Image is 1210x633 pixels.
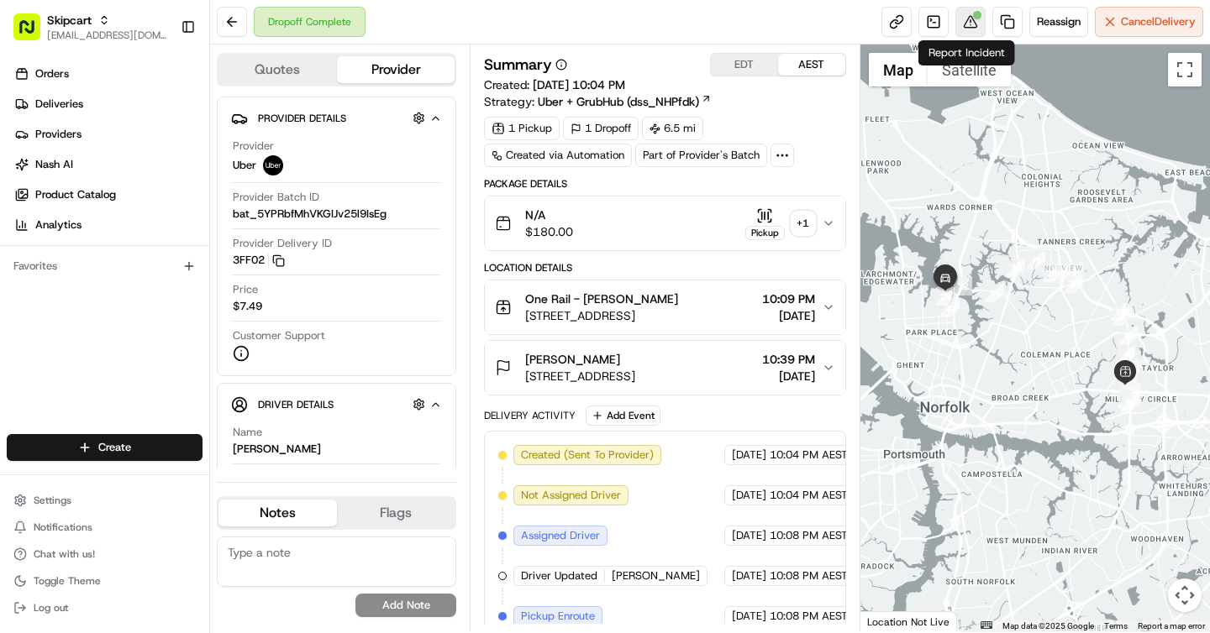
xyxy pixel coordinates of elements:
[263,155,283,175] img: uber-new-logo.jpeg
[1117,346,1135,364] div: 4
[770,568,848,583] span: 10:08 PM AEST
[149,306,183,319] span: [DATE]
[44,108,277,126] input: Clear
[1138,621,1205,630] a: Report a map error
[732,568,766,583] span: [DATE]
[260,215,306,235] button: See all
[1065,275,1083,293] div: 16
[770,488,848,503] span: 10:04 PM AEST
[521,488,621,503] span: Not Assigned Driver
[1002,621,1094,630] span: Map data ©2025 Google
[7,434,203,461] button: Create
[711,54,778,76] button: EDT
[521,447,654,463] span: Created (Sent To Provider)
[47,12,92,29] button: Skipcart
[1168,53,1202,86] button: Toggle fullscreen view
[485,341,844,395] button: [PERSON_NAME][STREET_ADDRESS]10:39 PM[DATE]
[337,56,455,83] button: Provider
[1122,383,1140,401] div: 9
[538,93,699,110] span: Uber + GrubHub (dss_NHPfdk)
[1113,307,1132,326] div: 2
[98,440,131,455] span: Create
[7,515,203,539] button: Notifications
[778,54,845,76] button: AEST
[231,390,442,418] button: Driver Details
[231,104,442,132] button: Provider Details
[525,290,678,307] span: One Rail - [PERSON_NAME]
[941,298,960,316] div: 23
[7,181,209,208] a: Product Catalog
[770,528,848,543] span: 10:08 PM AEST
[936,287,955,306] div: 24
[762,351,815,368] span: 10:39 PM
[17,290,44,316] img: Farooq Akhtar
[139,306,145,319] span: •
[521,568,597,583] span: Driver Updated
[35,127,82,142] span: Providers
[732,528,766,543] span: [DATE]
[7,60,209,87] a: Orders
[34,601,68,615] span: Log out
[233,282,258,297] span: Price
[484,177,845,191] div: Package Details
[17,377,30,390] div: 📗
[17,160,47,191] img: 1736555255976-a54dd68f-1ca7-489b-9aae-adbdc363a1c4
[35,160,66,191] img: 9188753566659_6852d8bf1fb38e338040_72.png
[525,223,573,240] span: $180.00
[732,447,766,463] span: [DATE]
[258,112,346,125] span: Provider Details
[34,574,101,588] span: Toggle Theme
[35,157,73,172] span: Nash AI
[233,158,256,173] span: Uber
[35,217,82,233] span: Analytics
[118,416,203,429] a: Powered byPylon
[17,244,44,271] img: Farooq Akhtar
[233,236,332,251] span: Provider Delivery ID
[869,53,928,86] button: Show street map
[218,500,337,526] button: Notes
[732,609,766,624] span: [DATE]
[139,260,145,274] span: •
[484,76,625,93] span: Created:
[7,151,209,178] a: Nash AI
[286,165,306,186] button: Start new chat
[47,29,167,42] span: [EMAIL_ADDRESS][DOMAIN_NAME]
[521,528,600,543] span: Assigned Driver
[34,521,92,534] span: Notifications
[612,568,700,583] span: [PERSON_NAME]
[233,207,387,222] span: bat_5YPRbfMhVKGIJv25l9IsEg
[1111,303,1129,322] div: 15
[792,212,815,235] div: + 1
[485,196,844,250] button: N/A$180.00Pickup+1
[865,610,920,632] a: Open this area in Google Maps (opens a new window)
[76,177,231,191] div: We're available if you need us!
[586,405,660,426] button: Add Event
[233,139,274,154] span: Provider
[35,66,69,81] span: Orders
[1119,327,1138,345] div: 14
[484,93,712,110] div: Strategy:
[1007,259,1025,277] div: 20
[1095,7,1203,37] button: CancelDelivery
[484,409,576,422] div: Delivery Activity
[233,253,285,268] button: 3FF02
[7,569,203,593] button: Toggle Theme
[770,609,848,624] span: 10:08 PM AEST
[233,299,262,314] span: $7.49
[34,261,47,275] img: 1736555255976-a54dd68f-1ca7-489b-9aae-adbdc363a1c4
[7,596,203,620] button: Log out
[533,77,625,92] span: [DATE] 10:04 PM
[52,306,136,319] span: [PERSON_NAME]
[167,416,203,429] span: Pylon
[762,368,815,385] span: [DATE]
[745,226,785,240] div: Pickup
[484,117,560,140] div: 1 Pickup
[1123,390,1142,409] div: 8
[1168,578,1202,612] button: Map camera controls
[1029,7,1088,37] button: Reassign
[525,307,678,324] span: [STREET_ADDRESS]
[762,290,815,307] span: 10:09 PM
[732,488,766,503] span: [DATE]
[1037,14,1081,29] span: Reassign
[7,91,209,118] a: Deliveries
